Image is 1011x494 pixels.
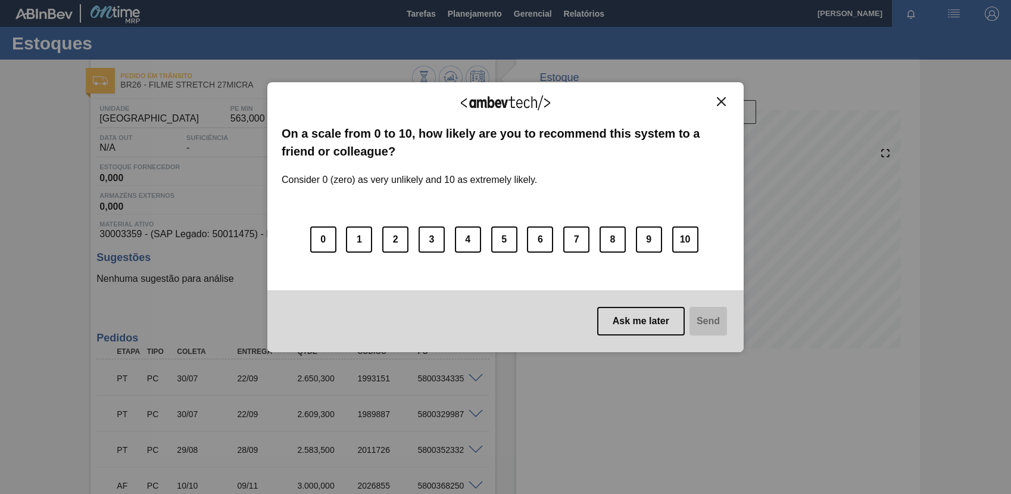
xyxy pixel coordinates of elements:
button: 6 [527,226,553,253]
button: 0 [310,226,336,253]
button: 10 [672,226,698,253]
label: Consider 0 (zero) as very unlikely and 10 as extremely likely. [282,160,537,185]
button: Close [713,97,729,107]
button: 9 [636,226,662,253]
button: 5 [491,226,517,253]
button: 3 [419,226,445,253]
label: On a scale from 0 to 10, how likely are you to recommend this system to a friend or colleague? [282,125,729,161]
button: 4 [455,226,481,253]
img: Logo Ambevtech [461,95,550,110]
button: 7 [563,226,589,253]
button: 8 [600,226,626,253]
button: 1 [346,226,372,253]
button: Ask me later [597,307,685,335]
button: 2 [382,226,408,253]
img: Close [717,97,726,106]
